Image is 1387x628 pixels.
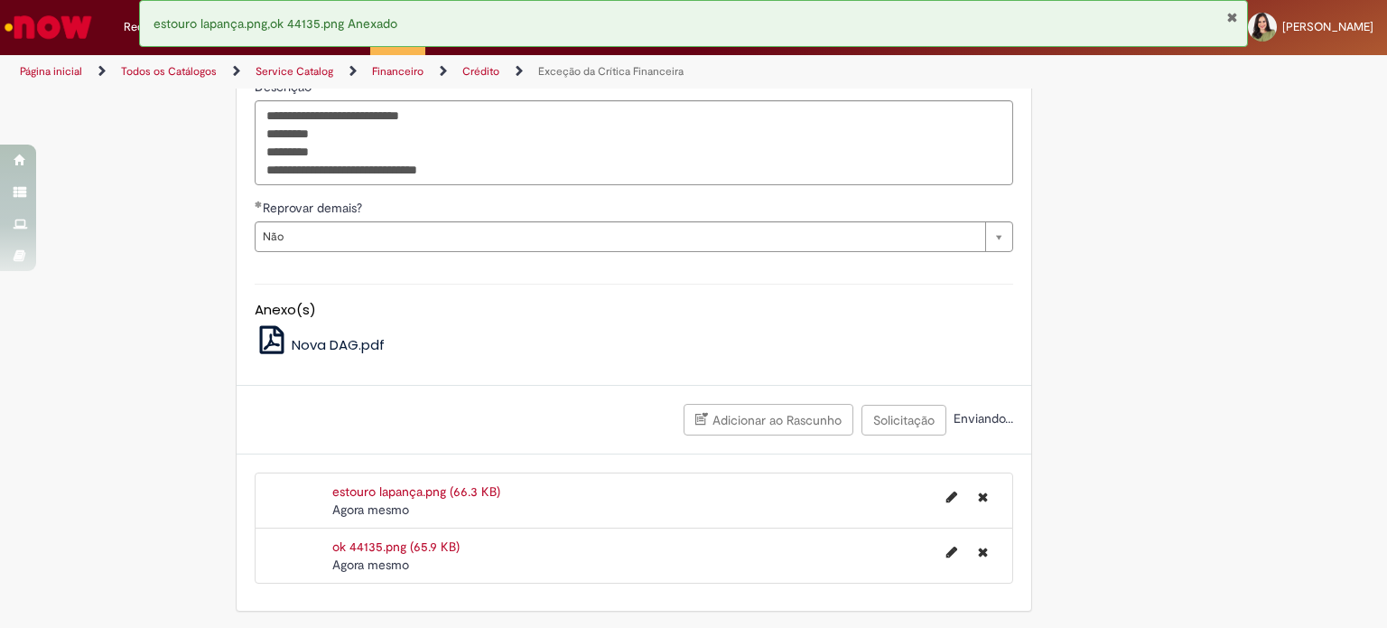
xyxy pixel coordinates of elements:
[332,539,460,555] a: ok 44135.png (65.9 KB)
[1226,10,1238,24] button: Fechar Notificação
[121,64,217,79] a: Todos os Catálogos
[332,501,409,518] span: Agora mesmo
[263,222,976,251] span: Não
[332,501,409,518] time: 27/08/2025 16:52:24
[255,303,1013,318] h5: Anexo(s)
[20,64,82,79] a: Página inicial
[332,557,409,573] time: 27/08/2025 16:52:24
[936,538,968,567] button: Editar nome de arquivo ok 44135.png
[255,335,386,354] a: Nova DAG.pdf
[332,557,409,573] span: Agora mesmo
[154,15,397,32] span: estouro lapança.png,ok 44135.png Anexado
[372,64,424,79] a: Financeiro
[263,200,366,216] span: Reprovar demais?
[967,538,999,567] button: Excluir ok 44135.png
[936,483,968,511] button: Editar nome de arquivo estouro lapança.png
[256,64,333,79] a: Service Catalog
[292,335,385,354] span: Nova DAG.pdf
[462,64,499,79] a: Crédito
[332,483,500,500] a: estouro lapança.png (66.3 KB)
[14,55,911,89] ul: Trilhas de página
[538,64,684,79] a: Exceção da Crítica Financeira
[255,201,263,208] span: Obrigatório Preenchido
[255,100,1013,185] textarea: Descrição
[950,410,1013,426] span: Enviando...
[1282,19,1373,34] span: [PERSON_NAME]
[2,9,95,45] img: ServiceNow
[124,18,187,36] span: Requisições
[967,483,999,511] button: Excluir estouro lapança.png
